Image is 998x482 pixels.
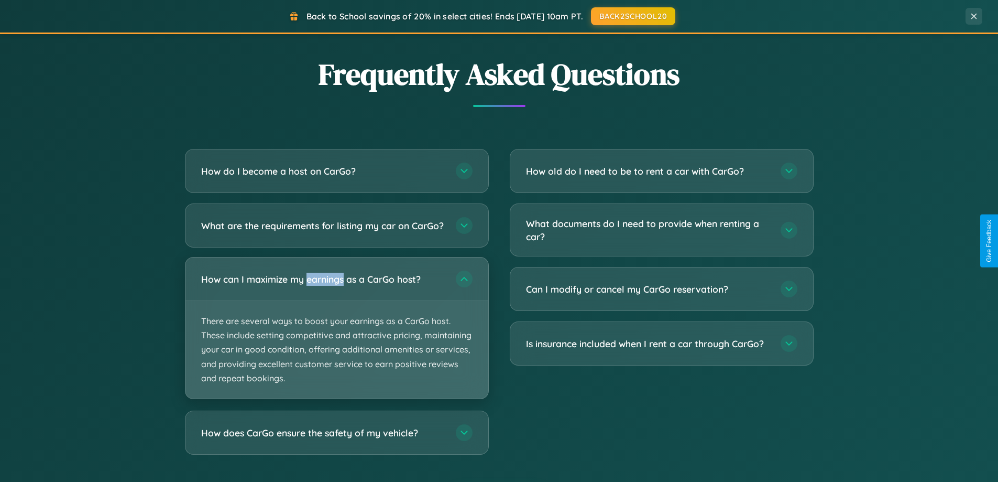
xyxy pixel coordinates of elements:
[201,165,445,178] h3: How do I become a host on CarGo?
[185,301,488,399] p: There are several ways to boost your earnings as a CarGo host. These include setting competitive ...
[201,273,445,286] h3: How can I maximize my earnings as a CarGo host?
[306,11,583,22] span: Back to School savings of 20% in select cities! Ends [DATE] 10am PT.
[185,54,814,94] h2: Frequently Asked Questions
[985,220,993,262] div: Give Feedback
[526,283,770,296] h3: Can I modify or cancel my CarGo reservation?
[201,219,445,232] h3: What are the requirements for listing my car on CarGo?
[201,426,445,440] h3: How does CarGo ensure the safety of my vehicle?
[591,7,675,25] button: BACK2SCHOOL20
[526,217,770,243] h3: What documents do I need to provide when renting a car?
[526,165,770,178] h3: How old do I need to be to rent a car with CarGo?
[526,337,770,350] h3: Is insurance included when I rent a car through CarGo?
